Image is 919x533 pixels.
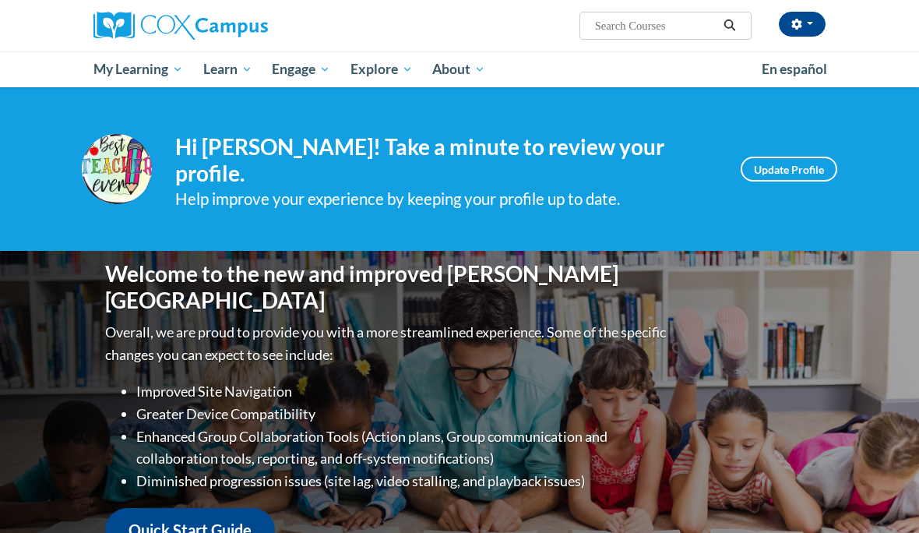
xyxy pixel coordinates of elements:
[105,261,670,313] h1: Welcome to the new and improved [PERSON_NAME][GEOGRAPHIC_DATA]
[593,16,718,35] input: Search Courses
[432,60,485,79] span: About
[93,60,183,79] span: My Learning
[82,51,837,87] div: Main menu
[82,134,152,204] img: Profile Image
[193,51,262,87] a: Learn
[175,134,717,186] h4: Hi [PERSON_NAME]! Take a minute to review your profile.
[752,53,837,86] a: En español
[136,470,670,492] li: Diminished progression issues (site lag, video stalling, and playback issues)
[423,51,496,87] a: About
[136,380,670,403] li: Improved Site Navigation
[93,12,268,40] img: Cox Campus
[105,321,670,366] p: Overall, we are proud to provide you with a more streamlined experience. Some of the specific cha...
[779,12,826,37] button: Account Settings
[136,425,670,471] li: Enhanced Group Collaboration Tools (Action plans, Group communication and collaboration tools, re...
[741,157,837,182] a: Update Profile
[762,61,827,77] span: En español
[272,60,330,79] span: Engage
[203,60,252,79] span: Learn
[136,403,670,425] li: Greater Device Compatibility
[718,16,741,35] button: Search
[350,60,413,79] span: Explore
[93,12,322,40] a: Cox Campus
[262,51,340,87] a: Engage
[340,51,423,87] a: Explore
[175,186,717,212] div: Help improve your experience by keeping your profile up to date.
[857,471,907,521] iframe: Button to launch messaging window
[83,51,193,87] a: My Learning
